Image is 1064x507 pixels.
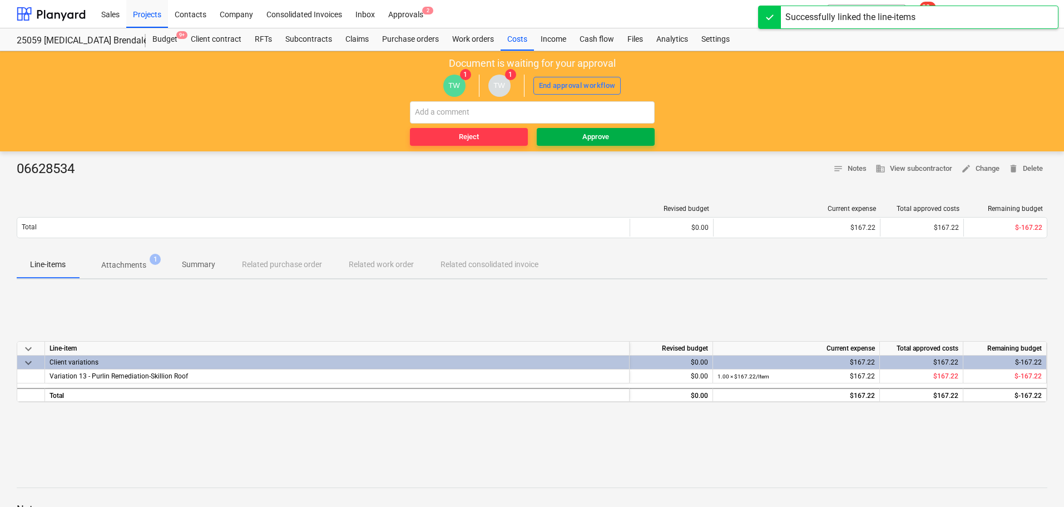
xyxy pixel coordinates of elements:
div: $0.00 [630,356,713,370]
div: Total approved costs [880,342,963,356]
span: edit [961,164,971,174]
a: Budget9+ [146,28,184,51]
span: TW [448,81,460,90]
span: Notes [833,163,867,175]
button: View subcontractor [871,160,957,178]
a: Costs [501,28,534,51]
div: Budget [146,28,184,51]
span: View subcontractor [875,163,952,175]
span: business [875,164,885,174]
div: End approval workflow [539,80,616,92]
span: 9+ [176,31,187,39]
button: Change [957,160,1004,178]
a: Income [534,28,573,51]
div: Current expense [713,342,880,356]
span: 2 [422,7,433,14]
div: $167.22 [718,224,875,232]
a: RFTs [248,28,279,51]
div: $0.00 [630,370,713,383]
div: Approve [582,131,609,144]
button: End approval workflow [533,77,621,95]
button: Approve [537,128,655,146]
div: $167.22 [717,370,875,383]
a: Purchase orders [375,28,446,51]
p: Document is waiting for your approval [449,57,616,70]
a: Claims [339,28,375,51]
span: keyboard_arrow_down [22,342,35,356]
a: Work orders [446,28,501,51]
div: Tim Wells [488,75,511,97]
button: Delete [1004,160,1047,178]
div: Remaining budget [968,205,1043,213]
span: 1 [150,254,161,265]
div: $-167.22 [963,388,1047,402]
div: $0.00 [630,388,713,402]
p: Total [22,223,37,232]
a: Subcontracts [279,28,339,51]
span: $167.22 [933,372,958,380]
div: Total [45,388,630,402]
iframe: Chat Widget [1008,454,1064,507]
span: $-167.22 [1014,372,1042,380]
div: $167.22 [880,356,963,370]
input: Add a comment [410,101,655,124]
span: 1 [460,69,471,80]
a: Cash flow [573,28,621,51]
span: Delete [1008,163,1043,175]
div: Revised budget [635,205,709,213]
div: $167.22 [717,356,875,370]
div: Reject [459,131,479,144]
p: Summary [182,259,215,270]
span: notes [833,164,843,174]
span: $-167.22 [1015,224,1042,232]
span: TW [493,81,505,90]
p: Attachments [101,259,146,271]
a: Client contract [184,28,248,51]
div: $0.00 [630,219,713,237]
div: 25059 [MEDICAL_DATA] Brendale Re-roof and New Shed [17,35,132,47]
p: Line-items [30,259,66,270]
div: 06628534 [17,160,83,178]
div: $167.22 [880,219,963,237]
span: 1 [505,69,516,80]
span: Variation 13 - Purlin Remediation-Skillion Roof [50,372,188,380]
a: Files [621,28,650,51]
div: Remaining budget [963,342,1047,356]
div: Successfully linked the line-items [785,11,915,24]
div: Line-item [45,342,630,356]
div: Current expense [718,205,876,213]
div: Revised budget [630,342,713,356]
span: delete [1008,164,1018,174]
a: Analytics [650,28,695,51]
div: Tim Wells [443,75,466,97]
div: $-167.22 [963,356,1047,370]
div: $167.22 [717,389,875,403]
button: Reject [410,128,528,146]
div: Client variations [50,356,625,369]
div: Total approved costs [885,205,959,213]
span: keyboard_arrow_down [22,356,35,370]
a: Settings [695,28,736,51]
button: Notes [829,160,871,178]
div: $167.22 [880,388,963,402]
small: 1.00 × $167.22 / Item [717,373,769,380]
span: Change [961,163,999,175]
